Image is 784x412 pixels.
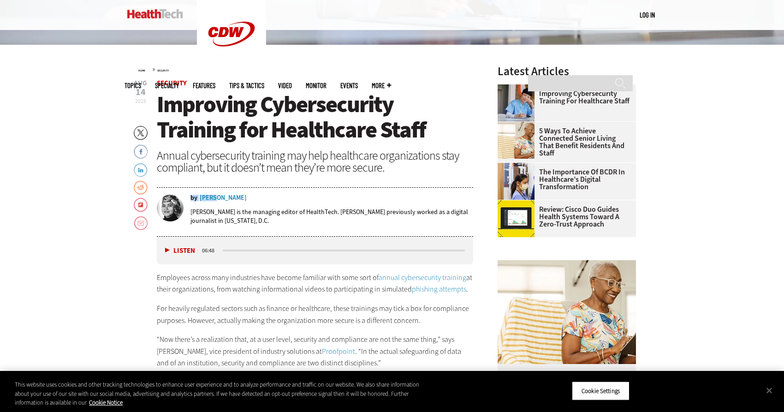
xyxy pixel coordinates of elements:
[135,97,146,105] span: 2025
[498,206,630,228] a: Review: Cisco Duo Guides Health Systems Toward a Zero-Trust Approach
[340,82,358,89] a: Events
[229,82,264,89] a: Tips & Tactics
[498,364,636,384] p: Digital Workspace
[125,82,141,89] span: Topics
[498,260,636,364] img: Networking Solutions for Senior Living
[190,195,197,201] span: by
[640,10,655,20] div: User menu
[89,399,123,406] a: More information about your privacy
[200,195,247,201] a: [PERSON_NAME]
[372,82,391,89] span: More
[498,127,630,157] a: 5 Ways to Achieve Connected Senior Living That Benefit Residents and Staff
[197,61,266,71] a: CDW
[278,82,292,89] a: Video
[201,246,221,255] div: duration
[498,122,539,129] a: Networking Solutions for Senior Living
[155,82,179,89] span: Specialty
[165,247,195,254] button: Listen
[498,122,535,159] img: Networking Solutions for Senior Living
[193,82,215,89] a: Features
[379,273,466,282] a: annual cybersecurity training
[498,200,539,208] a: Cisco Duo
[157,149,473,173] div: Annual cybersecurity training may help healthcare organizations stay compliant, but it doesn’t me...
[157,195,184,221] img: Teta-Alim
[498,163,539,170] a: Doctors reviewing tablet
[412,284,466,294] a: phishing attempts
[498,66,636,77] h3: Latest Articles
[127,9,183,18] img: Home
[306,82,327,89] a: MonITor
[15,380,431,407] div: This website uses cookies and other tracking technologies to enhance user experience and to analy...
[498,90,630,105] a: Improving Cybersecurity Training for Healthcare Staff
[157,303,473,326] p: For heavily regulated sectors such as finance or healthcare, these trainings may tick a box for c...
[157,334,473,369] p: “Now there’s a realization that, at a user level, security and compliance are not the same thing,...
[498,163,535,200] img: Doctors reviewing tablet
[157,237,473,264] div: media player
[157,89,426,145] span: Improving Cybersecurity Training for Healthcare Staff
[498,200,535,237] img: Cisco Duo
[759,380,779,400] button: Close
[498,84,535,121] img: nurse studying on computer
[572,381,630,400] button: Cookie Settings
[498,84,539,92] a: nurse studying on computer
[157,272,473,295] p: Employees across many industries have become familiar with some sort of at their organizations, f...
[640,11,655,19] a: Log in
[498,168,630,191] a: The Importance of BCDR in Healthcare’s Digital Transformation
[322,346,355,356] a: Proofpoint
[190,208,473,225] p: [PERSON_NAME] is the managing editor of HealthTech. [PERSON_NAME] previously worked as a digital ...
